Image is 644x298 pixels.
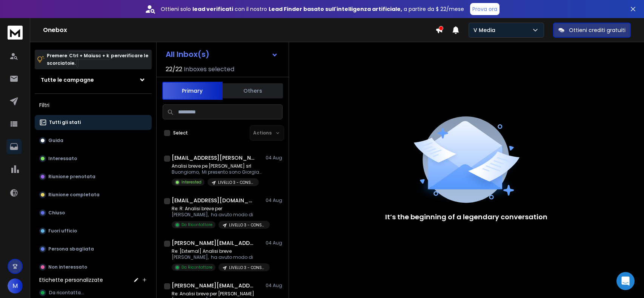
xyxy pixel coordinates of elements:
font: Onebox [43,26,67,34]
font: Da ricontattare [49,289,85,296]
p: 04 Aug [266,197,283,203]
font: lead verificati [192,5,233,13]
button: Tutte le campagne [35,72,152,87]
img: logo [8,26,23,40]
h1: [PERSON_NAME][EMAIL_ADDRESS][DOMAIN_NAME] [172,282,255,289]
p: Re: [External] Analisi breve [172,248,262,254]
p: Buongiorno, Mi presento sono Giorgia Di [172,169,262,175]
p: Da Ricontattare [181,222,212,228]
button: Tutti gli stati [35,115,152,130]
label: Select [173,130,188,136]
button: Guida [35,133,152,148]
div: Open Intercom Messenger [616,272,635,290]
button: Others [223,83,283,99]
font: V Media [473,26,495,34]
button: All Inbox(s) [160,47,284,62]
font: Prova ora [472,5,497,13]
p: LIVELLO 3 - CONSAPEVOLE DEL PROBLEMA test 2 Copy [229,265,265,270]
button: Riunione prenotata [35,169,152,184]
h1: All Inbox(s) [166,50,209,58]
font: con il nostro [235,5,267,13]
font: Guida [48,137,63,144]
font: Interessato [48,155,77,162]
p: Analisi breve pe [PERSON_NAME] srl [172,163,262,169]
p: [PERSON_NAME], ha avuto modo di [172,254,262,260]
h3: Inboxes selected [184,65,234,74]
p: Interested [181,179,201,185]
font: Chiuso [48,209,65,216]
font: Etichette personalizzate [39,276,103,284]
font: Ottieni crediti gratuiti [569,26,626,34]
p: Re: R: Analisi breve per [172,206,262,212]
p: 04 Aug [266,240,283,246]
font: Riunione completata [48,191,100,198]
button: Prova ora [470,3,500,15]
button: M [8,278,23,293]
font: Ctrl + Maiusc + k [69,52,109,59]
font: Persona sbagliata [48,246,94,252]
font: M [12,281,18,290]
p: 04 Aug [266,283,283,289]
button: Fuori ufficio [35,223,152,238]
font: Tutte le campagne [41,76,94,84]
span: 22 / 22 [166,65,182,74]
p: 04 Aug [266,155,283,161]
font: Non interessato [48,264,87,270]
font: Filtri [39,101,49,109]
font: per [111,52,119,59]
button: Chiuso [35,205,152,220]
button: Non interessato [35,260,152,275]
p: LIVELLO 3 - CONSAPEVOLE DEL PROBLEMA test 2 Copy [229,222,265,228]
font: a partire da $ 22/mese [404,5,464,13]
font: Fuori ufficio [48,228,77,234]
button: Riunione completata [35,187,152,202]
button: Ottieni crediti gratuiti [553,23,631,38]
p: Da Ricontattare [181,264,212,270]
font: Ottieni solo [161,5,191,13]
font: Premere [47,52,67,59]
font: Tutti gli stati [49,119,81,125]
font: Riunione prenotata [48,173,95,180]
button: Persona sbagliata [35,241,152,257]
button: Primary [162,82,223,100]
p: [PERSON_NAME], ha avuto modo di [172,212,262,218]
p: LIVELLO 3 - CONSAPEVOLE DEL PROBLEMA test 2 Copy [218,180,254,185]
p: Re: Analisi breve per [PERSON_NAME] [172,291,262,297]
font: Lead Finder basato sull'intelligenza artificiale, [269,5,402,13]
button: Interessato [35,151,152,166]
h1: [PERSON_NAME][EMAIL_ADDRESS][PERSON_NAME][DOMAIN_NAME] [172,239,255,247]
h1: [EMAIL_ADDRESS][PERSON_NAME][DOMAIN_NAME] [172,154,255,162]
h1: [EMAIL_ADDRESS][DOMAIN_NAME] [172,197,255,204]
p: It’s the beginning of a legendary conversation [385,212,547,222]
